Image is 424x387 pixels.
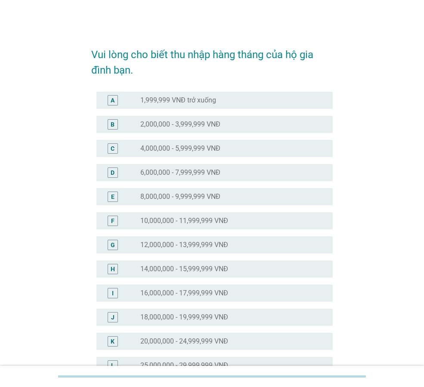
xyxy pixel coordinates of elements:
div: C [111,144,115,153]
div: I [112,288,114,297]
h2: Vui lòng cho biết thu nhập hàng tháng của hộ gia đình bạn. [91,38,333,78]
div: A [111,96,115,105]
div: D [111,168,115,177]
div: E [111,192,115,201]
label: 18,000,000 - 19,999,999 VNĐ [140,313,228,322]
label: 16,000,000 - 17,999,999 VNĐ [140,289,228,297]
label: 10,000,000 - 11,999,999 VNĐ [140,217,228,225]
label: 25,000,000 - 29,999,999 VNĐ [140,361,228,370]
div: B [111,120,115,129]
div: G [111,240,115,249]
div: H [111,264,115,273]
div: L [111,361,115,370]
div: F [111,216,115,225]
label: 8,000,000 - 9,999,999 VNĐ [140,192,220,201]
div: K [111,337,115,346]
label: 12,000,000 - 13,999,999 VNĐ [140,241,228,249]
label: 2,000,000 - 3,999,999 VNĐ [140,120,220,129]
label: 14,000,000 - 15,999,999 VNĐ [140,265,228,273]
label: 6,000,000 - 7,999,999 VNĐ [140,168,220,177]
label: 1,999,999 VNĐ trở xuống [140,96,216,105]
label: 4,000,000 - 5,999,999 VNĐ [140,144,220,153]
label: 20,000,000 - 24,999,999 VNĐ [140,337,228,346]
div: J [111,313,115,322]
